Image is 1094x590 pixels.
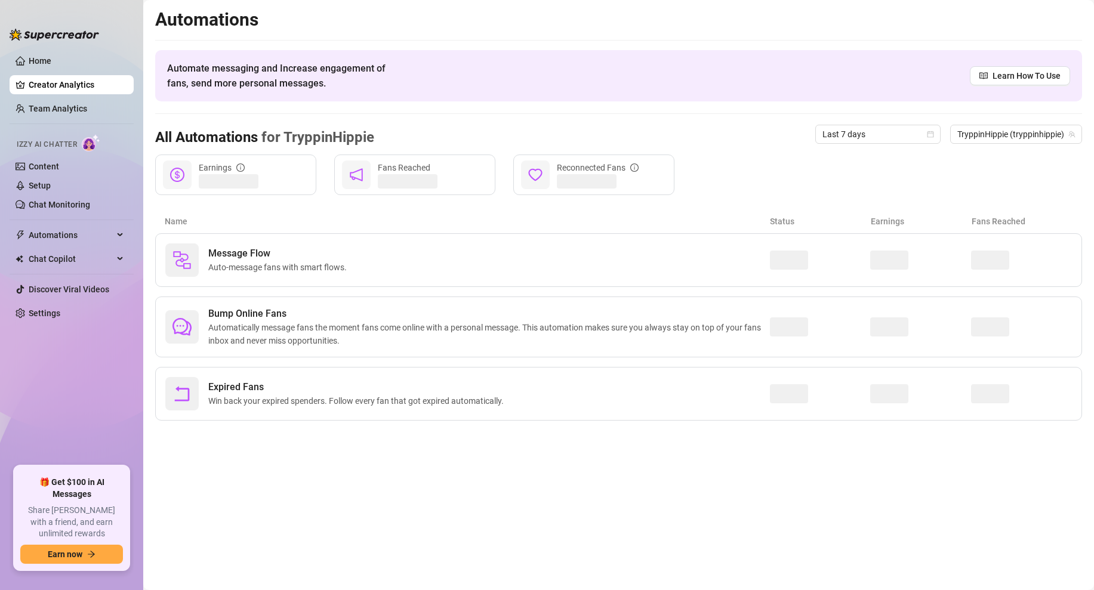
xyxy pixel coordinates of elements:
[82,134,100,152] img: AI Chatter
[20,505,123,540] span: Share [PERSON_NAME] with a friend, and earn unlimited rewards
[29,200,90,209] a: Chat Monitoring
[822,125,933,143] span: Last 7 days
[258,129,374,146] span: for TryppinHippie
[17,139,77,150] span: Izzy AI Chatter
[20,477,123,500] span: 🎁 Get $100 in AI Messages
[349,168,363,182] span: notification
[208,307,770,321] span: Bump Online Fans
[170,168,184,182] span: dollar
[378,163,430,172] span: Fans Reached
[199,161,245,174] div: Earnings
[48,549,82,559] span: Earn now
[29,162,59,171] a: Content
[1068,131,1075,138] span: team
[993,69,1061,82] span: Learn How To Use
[167,61,397,91] span: Automate messaging and Increase engagement of fans, send more personal messages.
[172,251,192,270] img: svg%3e
[979,72,988,80] span: read
[557,161,639,174] div: Reconnected Fans
[927,131,934,138] span: calendar
[871,215,972,228] article: Earnings
[972,215,1073,228] article: Fans Reached
[208,321,770,347] span: Automatically message fans the moment fans come online with a personal message. This automation m...
[29,249,113,268] span: Chat Copilot
[208,261,352,274] span: Auto-message fans with smart flows.
[10,29,99,41] img: logo-BBDzfeDw.svg
[29,285,109,294] a: Discover Viral Videos
[29,56,51,66] a: Home
[770,215,871,228] article: Status
[16,255,23,263] img: Chat Copilot
[20,545,123,564] button: Earn nowarrow-right
[172,384,192,403] span: rollback
[208,246,352,261] span: Message Flow
[29,75,124,94] a: Creator Analytics
[528,168,543,182] span: heart
[155,8,1082,31] h2: Automations
[29,308,60,318] a: Settings
[236,163,245,172] span: info-circle
[208,380,509,394] span: Expired Fans
[165,215,770,228] article: Name
[970,66,1070,85] a: Learn How To Use
[172,317,192,336] span: comment
[29,104,87,113] a: Team Analytics
[630,163,639,172] span: info-circle
[16,230,25,240] span: thunderbolt
[1053,549,1082,578] iframe: Intercom live chat
[29,181,51,190] a: Setup
[957,125,1075,143] span: TryppinHippie (tryppinhippie)
[87,550,95,558] span: arrow-right
[29,226,113,245] span: Automations
[155,128,374,147] h3: All Automations
[208,394,509,407] span: Win back your expired spenders. Follow every fan that got expired automatically.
